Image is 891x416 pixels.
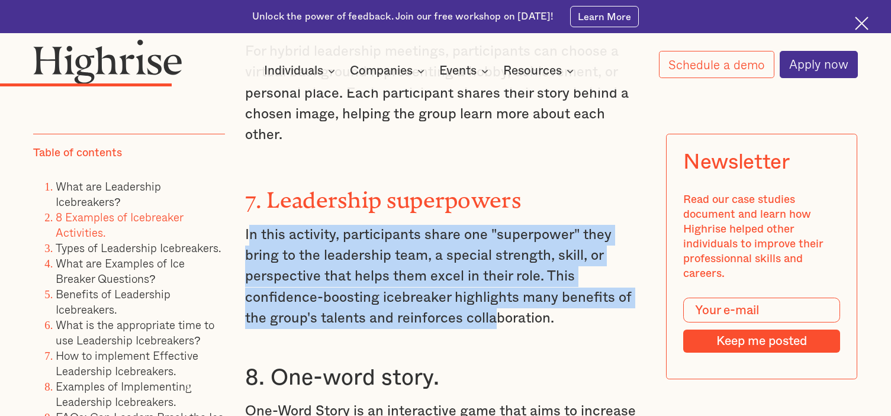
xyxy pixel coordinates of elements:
[683,297,840,322] input: Your e-mail
[56,346,198,379] a: How to implement Effective Leadership Icebreakers.
[350,64,428,78] div: Companies
[439,64,492,78] div: Events
[33,146,122,160] div: Table of contents
[683,192,840,280] div: Read our case studies document and learn how Highrise helped other individuals to improve their p...
[252,10,553,23] div: Unlock the power of feedback. Join our free workshop on [DATE]!
[56,238,221,256] a: Types of Leadership Icebreakers.
[56,208,183,240] a: 8 Examples of Icebreaker Activities.
[56,177,161,209] a: What are Leadership Icebreakers?
[264,64,323,78] div: Individuals
[683,151,789,175] div: Newsletter
[33,39,182,84] img: Highrise logo
[264,64,339,78] div: Individuals
[503,64,562,78] div: Resources
[780,51,858,78] a: Apply now
[659,51,774,78] a: Schedule a demo
[245,41,645,146] p: For hybrid leadership meetings, participants can choose a virtual background representing a hobby...
[245,364,645,392] h3: 8. One-word story.
[350,64,413,78] div: Companies
[683,330,840,353] input: Keep me posted
[56,315,214,348] a: What is the appropriate time to use Leadership Icebreakers?
[570,6,639,27] a: Learn More
[56,254,185,286] a: What are Examples of Ice Breaker Questions?
[56,377,192,409] a: Examples of Implementing Leadership Icebreakers.
[56,285,171,317] a: Benefits of Leadership Icebreakers.
[503,64,577,78] div: Resources
[245,187,522,202] strong: 7. Leadership superpowers
[245,225,645,329] p: In this activity, participants share one "superpower" they bring to the leadership team, a specia...
[439,64,477,78] div: Events
[683,297,840,353] form: Modal Form
[855,17,869,30] img: Cross icon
